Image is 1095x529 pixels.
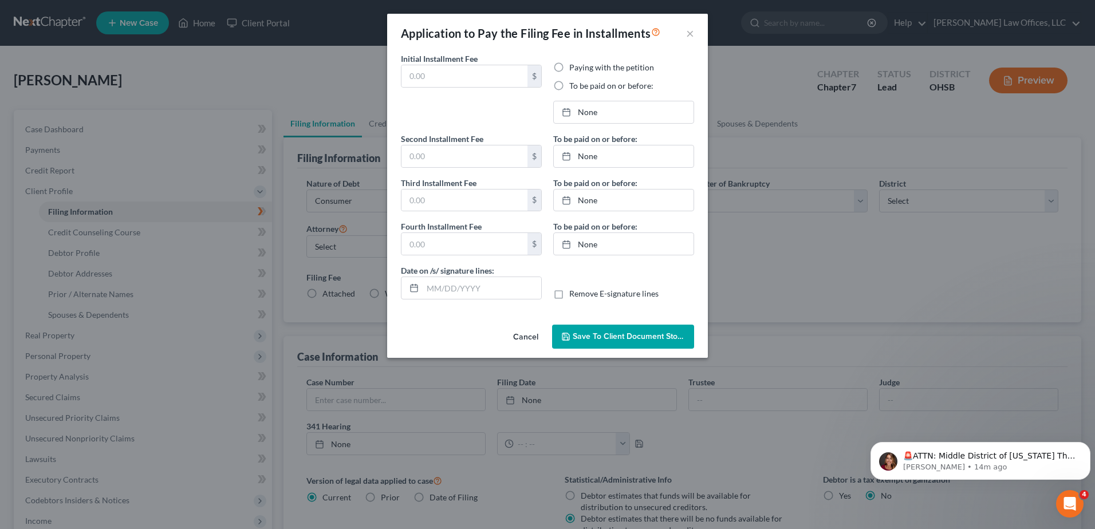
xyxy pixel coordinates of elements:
[553,133,637,145] label: To be paid on or before:
[866,418,1095,498] iframe: Intercom notifications message
[401,65,527,87] input: 0.00
[553,177,637,189] label: To be paid on or before:
[401,53,478,65] label: Initial Installment Fee
[554,190,694,211] a: None
[401,133,483,145] label: Second Installment Fee
[1056,490,1084,518] iframe: Intercom live chat
[401,25,660,41] div: Application to Pay the Filing Fee in Installments
[423,277,541,299] input: MM/DD/YYYY
[1080,490,1089,499] span: 4
[573,331,694,341] span: Save to Client Document Storage
[401,220,482,232] label: Fourth Installment Fee
[527,233,541,255] div: $
[569,288,659,299] label: Remove E-signature lines
[401,233,527,255] input: 0.00
[401,190,527,211] input: 0.00
[527,145,541,167] div: $
[554,233,694,255] a: None
[401,177,476,189] label: Third Installment Fee
[504,326,547,349] button: Cancel
[527,190,541,211] div: $
[527,65,541,87] div: $
[569,80,653,92] label: To be paid on or before:
[401,264,494,277] label: Date on /s/ signature lines:
[553,220,637,232] label: To be paid on or before:
[401,145,527,167] input: 0.00
[686,26,694,40] button: ×
[569,62,654,73] label: Paying with the petition
[554,101,694,123] a: None
[552,325,694,349] button: Save to Client Document Storage
[554,145,694,167] a: None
